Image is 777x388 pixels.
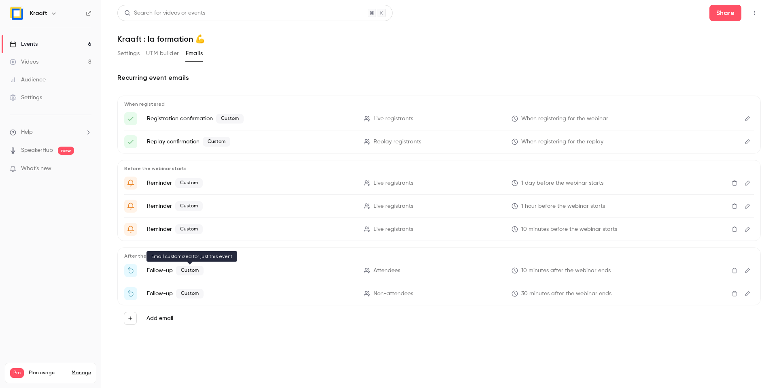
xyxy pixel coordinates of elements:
[124,135,754,148] li: Besoin d'un replay du webinaire {{ event_name }} ?
[728,264,741,277] button: Delete
[117,47,140,60] button: Settings
[374,266,400,275] span: Attendees
[10,40,38,48] div: Events
[374,138,421,146] span: Replay registrants
[147,266,354,275] p: Follow-up
[10,7,23,20] img: Kraaft
[521,202,605,211] span: 1 hour before the webinar starts
[147,178,354,188] p: Reminder
[124,287,754,300] li: {{ registrant_first_name }}, on t'envoie ton récap ⬇️
[728,287,741,300] button: Delete
[58,147,74,155] span: new
[117,73,761,83] h2: Recurring event emails
[10,368,24,378] span: Pro
[741,135,754,148] button: Edit
[124,9,205,17] div: Search for videos or events
[521,138,603,146] span: When registering for the replay
[175,178,203,188] span: Custom
[741,287,754,300] button: Edit
[374,225,413,234] span: Live registrants
[741,200,754,213] button: Edit
[521,266,611,275] span: 10 minutes after the webinar ends
[124,165,754,172] p: Before the webinar starts
[124,112,754,125] li: Ton lien pour le webinaire {{ event_name }}!
[741,264,754,277] button: Edit
[146,47,179,60] button: UTM builder
[728,223,741,236] button: Delete
[10,76,46,84] div: Audience
[10,94,42,102] div: Settings
[82,165,91,173] iframe: Noticeable Trigger
[124,200,754,213] li: On se retrouve dans une petite heure ⏰
[21,164,51,173] span: What's new
[374,202,413,211] span: Live registrants
[728,177,741,190] button: Delete
[124,264,754,277] li: Ton récap et ton kit terrain 💪
[374,179,413,188] span: Live registrants
[117,34,761,44] h1: Kraaft : la formation 💪
[147,224,354,234] p: Reminder
[176,266,204,275] span: Custom
[147,137,354,147] p: Replay confirmation
[29,370,67,376] span: Plan usage
[741,223,754,236] button: Edit
[203,137,230,147] span: Custom
[216,114,244,124] span: Custom
[709,5,741,21] button: Share
[124,101,754,107] p: When registered
[374,115,413,123] span: Live registrants
[146,314,173,322] label: Add email
[147,114,354,124] p: Registration confirmation
[521,179,603,188] span: 1 day before the webinar starts
[176,289,204,298] span: Custom
[521,290,611,298] span: 30 minutes after the webinar ends
[124,223,754,236] li: {{ event_name }} , on démarre dans 5 min 🚀
[147,289,354,298] p: Follow-up
[175,224,203,234] span: Custom
[728,200,741,213] button: Delete
[147,201,354,211] p: Reminder
[521,225,617,234] span: 10 minutes before the webinar starts
[521,115,608,123] span: When registering for the webinar
[21,146,53,155] a: SpeakerHub
[30,9,47,17] h6: Kraaft
[10,58,38,66] div: Videos
[124,177,754,190] li: La formation, c'est demain ! 💪
[124,253,754,259] p: After the webinar ends
[21,128,33,136] span: Help
[741,177,754,190] button: Edit
[175,201,203,211] span: Custom
[374,290,413,298] span: Non-attendees
[72,370,91,376] a: Manage
[741,112,754,125] button: Edit
[10,128,91,136] li: help-dropdown-opener
[186,47,203,60] button: Emails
